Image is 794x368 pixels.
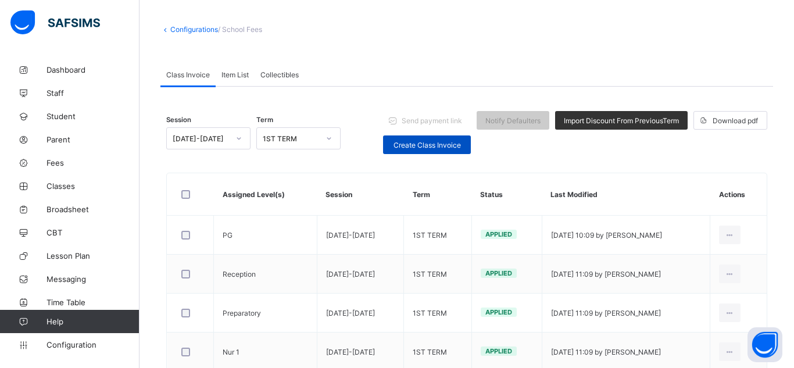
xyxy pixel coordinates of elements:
[564,116,679,125] span: Import Discount From Previous Term
[214,255,317,294] td: Reception
[404,255,472,294] td: 1ST TERM
[173,134,229,143] div: [DATE]-[DATE]
[485,116,541,125] span: Notify Defaulters
[263,134,319,143] div: 1ST TERM
[47,298,140,307] span: Time Table
[747,327,782,362] button: Open asap
[404,294,472,333] td: 1ST TERM
[317,216,403,255] td: [DATE]-[DATE]
[542,216,710,255] td: [DATE] 10:09 by [PERSON_NAME]
[214,216,317,255] td: PG
[713,116,758,125] span: Download pdf
[317,294,403,333] td: [DATE]-[DATE]
[47,88,140,98] span: Staff
[214,173,317,216] th: Assigned Level(s)
[542,173,710,216] th: Last Modified
[404,216,472,255] td: 1ST TERM
[166,116,191,124] span: Session
[485,269,512,277] span: Applied
[485,347,512,355] span: Applied
[166,70,210,79] span: Class Invoice
[317,255,403,294] td: [DATE]-[DATE]
[256,116,273,124] span: Term
[710,173,767,216] th: Actions
[47,317,139,326] span: Help
[221,70,249,79] span: Item List
[542,294,710,333] td: [DATE] 11:09 by [PERSON_NAME]
[317,173,403,216] th: Session
[392,141,462,149] span: Create Class Invoice
[260,70,299,79] span: Collectibles
[170,25,218,34] a: Configurations
[218,25,262,34] span: / School Fees
[404,173,472,216] th: Term
[47,112,140,121] span: Student
[485,308,512,316] span: Applied
[47,65,140,74] span: Dashboard
[47,228,140,237] span: CBT
[47,340,139,349] span: Configuration
[402,116,462,125] span: Send payment link
[10,10,100,35] img: safsims
[47,251,140,260] span: Lesson Plan
[542,255,710,294] td: [DATE] 11:09 by [PERSON_NAME]
[47,274,140,284] span: Messaging
[47,135,140,144] span: Parent
[471,173,542,216] th: Status
[47,205,140,214] span: Broadsheet
[485,230,512,238] span: Applied
[47,181,140,191] span: Classes
[214,294,317,333] td: Preparatory
[47,158,140,167] span: Fees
